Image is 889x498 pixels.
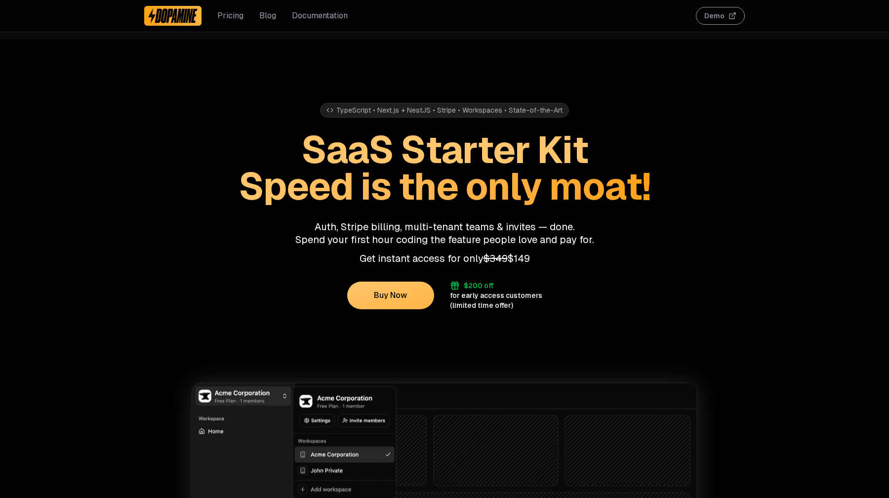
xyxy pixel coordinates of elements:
[144,220,745,246] p: Auth, Stripe billing, multi-tenant teams & invites — done. Spend your first hour coding the featu...
[347,282,434,309] button: Buy Now
[292,10,348,22] a: Documentation
[464,281,493,290] div: $200 off
[301,125,588,174] span: SaaS Starter Kit
[259,10,276,22] a: Blog
[239,162,650,210] span: Speed is the only moat!
[696,7,745,25] button: Demo
[148,8,198,24] img: Dopamine
[144,6,202,26] a: Dopamine
[320,103,569,118] div: TypeScript • Next.js + NestJS • Stripe • Workspaces • State-of-the-Art
[450,300,513,310] div: (limited time offer)
[144,252,745,265] p: Get instant access for only $149
[217,10,243,22] a: Pricing
[484,252,508,265] span: $349
[450,290,542,300] div: for early access customers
